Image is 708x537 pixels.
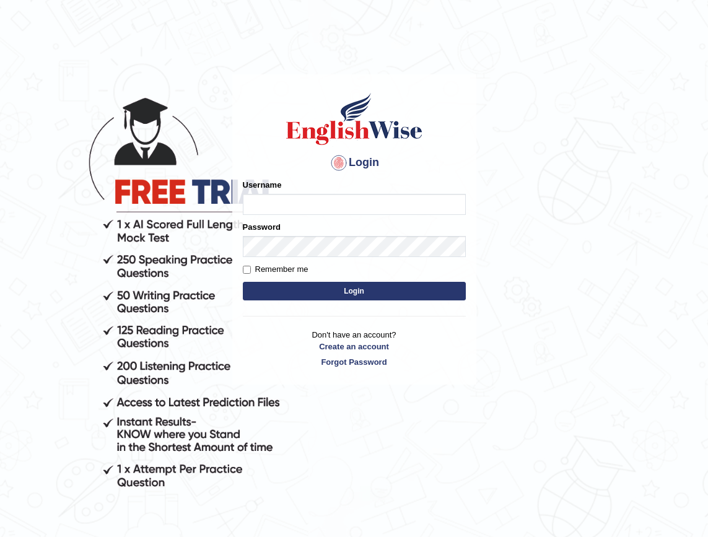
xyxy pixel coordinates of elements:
[243,329,466,367] p: Don't have an account?
[243,341,466,352] a: Create an account
[243,263,308,276] label: Remember me
[284,91,425,147] img: Logo of English Wise sign in for intelligent practice with AI
[243,282,466,300] button: Login
[243,179,282,191] label: Username
[243,356,466,368] a: Forgot Password
[243,266,251,274] input: Remember me
[243,153,466,173] h4: Login
[243,221,281,233] label: Password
